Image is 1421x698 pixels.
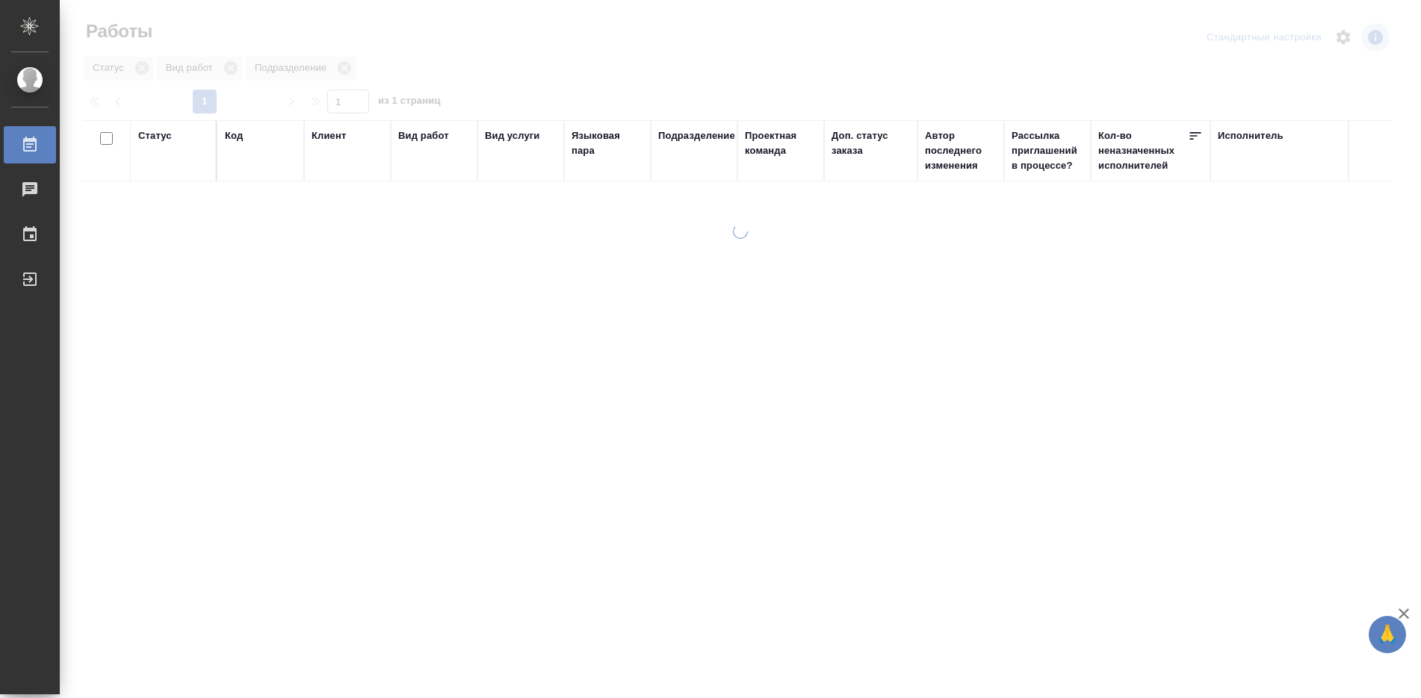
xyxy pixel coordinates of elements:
div: Вид работ [398,128,449,143]
div: Кол-во неназначенных исполнителей [1098,128,1188,173]
div: Подразделение [658,128,735,143]
div: Доп. статус заказа [832,128,910,158]
span: 🙏 [1375,619,1400,650]
div: Исполнитель [1218,128,1284,143]
div: Рассылка приглашений в процессе? [1012,128,1083,173]
div: Код [225,128,243,143]
div: Автор последнего изменения [925,128,997,173]
div: Клиент [312,128,346,143]
div: Статус [138,128,172,143]
button: 🙏 [1369,616,1406,653]
div: Проектная команда [745,128,817,158]
div: Вид услуги [485,128,540,143]
div: Языковая пара [572,128,643,158]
